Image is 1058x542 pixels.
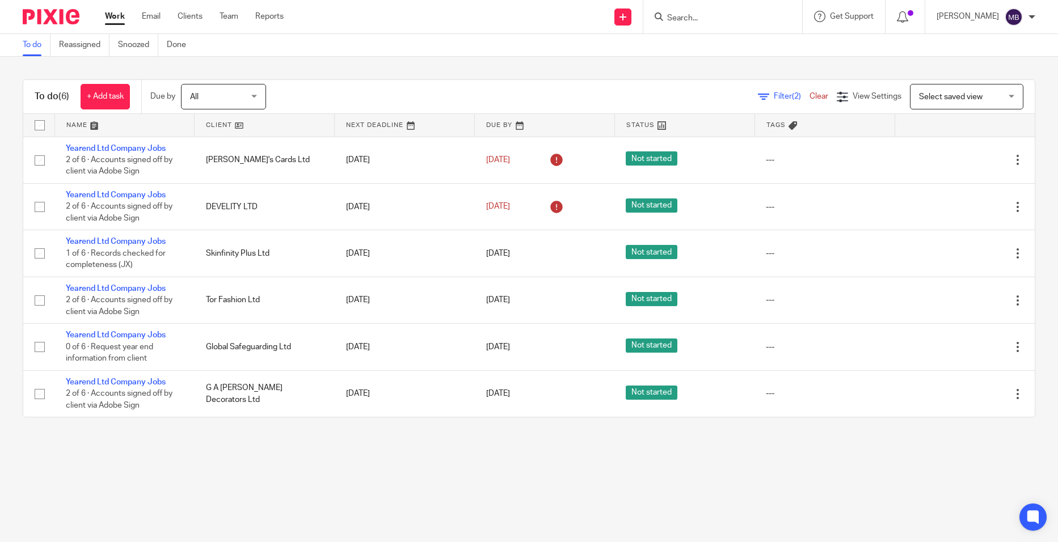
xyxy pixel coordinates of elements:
[766,201,883,213] div: ---
[626,151,677,166] span: Not started
[66,343,153,363] span: 0 of 6 · Request year end information from client
[23,34,50,56] a: To do
[105,11,125,22] a: Work
[335,277,475,323] td: [DATE]
[335,370,475,417] td: [DATE]
[178,11,203,22] a: Clients
[626,338,677,353] span: Not started
[59,34,109,56] a: Reassigned
[66,331,166,339] a: Yearend Ltd Company Jobs
[195,277,335,323] td: Tor Fashion Ltd
[937,11,999,22] p: [PERSON_NAME]
[486,343,510,351] span: [DATE]
[255,11,284,22] a: Reports
[35,91,69,103] h1: To do
[195,137,335,183] td: [PERSON_NAME]'s Cards Ltd
[335,137,475,183] td: [DATE]
[486,297,510,304] span: [DATE]
[626,386,677,400] span: Not started
[766,341,883,353] div: ---
[81,84,130,109] a: + Add task
[810,92,828,100] a: Clear
[486,390,510,398] span: [DATE]
[66,249,166,269] span: 1 of 6 · Records checked for completeness (JX)
[58,92,69,101] span: (6)
[486,249,510,257] span: [DATE]
[919,93,983,101] span: Select saved view
[66,238,166,245] a: Yearend Ltd Company Jobs
[150,91,175,102] p: Due by
[66,389,172,409] span: 2 of 6 · Accounts signed off by client via Adobe Sign
[626,245,677,259] span: Not started
[830,12,874,20] span: Get Support
[23,9,79,24] img: Pixie
[1005,8,1023,26] img: svg%3E
[195,324,335,370] td: Global Safeguarding Ltd
[118,34,158,56] a: Snoozed
[220,11,238,22] a: Team
[486,203,510,211] span: [DATE]
[66,145,166,153] a: Yearend Ltd Company Jobs
[666,14,768,24] input: Search
[766,388,883,399] div: ---
[190,93,199,101] span: All
[486,156,510,164] span: [DATE]
[66,296,172,316] span: 2 of 6 · Accounts signed off by client via Adobe Sign
[66,191,166,199] a: Yearend Ltd Company Jobs
[66,378,166,386] a: Yearend Ltd Company Jobs
[195,183,335,230] td: DEVELITY LTD
[66,156,172,176] span: 2 of 6 · Accounts signed off by client via Adobe Sign
[766,122,786,128] span: Tags
[66,203,172,223] span: 2 of 6 · Accounts signed off by client via Adobe Sign
[142,11,161,22] a: Email
[335,230,475,277] td: [DATE]
[766,294,883,306] div: ---
[195,370,335,417] td: G A [PERSON_NAME] Decorators Ltd
[167,34,195,56] a: Done
[766,248,883,259] div: ---
[335,183,475,230] td: [DATE]
[774,92,810,100] span: Filter
[195,230,335,277] td: Skinfinity Plus Ltd
[626,292,677,306] span: Not started
[853,92,901,100] span: View Settings
[766,154,883,166] div: ---
[335,324,475,370] td: [DATE]
[792,92,801,100] span: (2)
[626,198,677,213] span: Not started
[66,285,166,293] a: Yearend Ltd Company Jobs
